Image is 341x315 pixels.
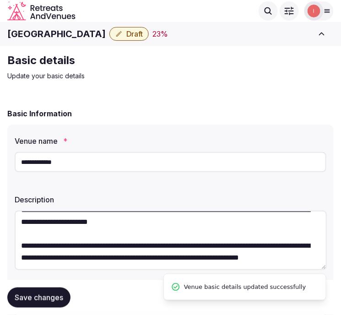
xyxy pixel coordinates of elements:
img: Irene Gonzales [308,5,320,17]
span: Venue basic details updated successfully [184,282,306,293]
h2: Basic Information [7,108,72,119]
a: Visit the homepage [7,1,76,21]
button: 23% [152,28,168,39]
h2: Basic details [7,53,315,68]
div: 23 % [152,28,168,39]
button: Save changes [7,288,70,308]
button: Draft [109,27,149,41]
span: Save changes [15,293,63,302]
h1: [GEOGRAPHIC_DATA] [7,27,106,40]
button: Toggle sidebar [310,24,334,44]
label: Venue name [15,137,326,145]
label: Description [15,196,326,203]
span: Draft [126,29,143,38]
p: Update your basic details [7,71,315,81]
svg: Retreats and Venues company logo [7,1,76,21]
